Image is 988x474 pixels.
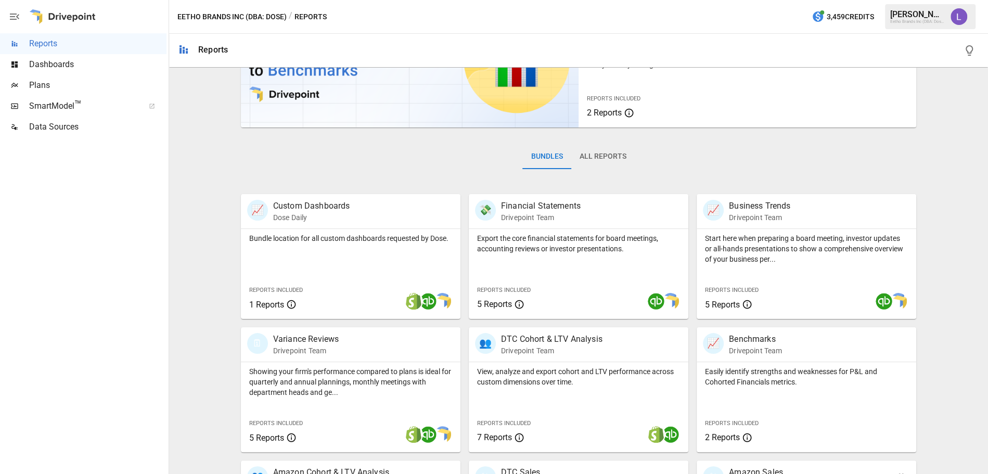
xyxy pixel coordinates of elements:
button: Eetho Brands Inc (DBA: Dose) [177,10,287,23]
span: Reports [29,37,166,50]
img: quickbooks [420,293,437,310]
p: Bundle location for all custom dashboards requested by Dose. [249,233,452,244]
img: shopify [405,293,422,310]
span: ™ [74,98,82,111]
button: All Reports [571,144,634,169]
div: 👥 [475,333,496,354]
span: Reports Included [587,95,640,102]
p: Drivepoint Team [273,345,339,356]
p: Drivepoint Team [501,345,602,356]
span: 2 Reports [587,108,622,118]
img: quickbooks [662,426,679,443]
p: Dose Daily [273,212,350,223]
p: View, analyze and export cohort and LTV performance across custom dimensions over time. [477,366,680,387]
p: Showing your firm's performance compared to plans is ideal for quarterly and annual plannings, mo... [249,366,452,398]
img: Lindsay North [951,8,967,25]
span: Data Sources [29,121,166,133]
div: Reports [198,45,228,55]
img: shopify [405,426,422,443]
button: Lindsay North [944,2,973,31]
img: smart model [890,293,907,310]
div: 📈 [703,333,724,354]
span: 5 Reports [477,299,512,309]
p: Variance Reviews [273,333,339,345]
img: quickbooks [420,426,437,443]
span: 3,459 Credits [827,10,874,23]
button: 3,459Credits [807,7,878,27]
span: Reports Included [249,287,303,293]
img: quickbooks [876,293,892,310]
span: SmartModel [29,100,137,112]
p: Export the core financial statements for board meetings, accounting reviews or investor presentat... [477,233,680,254]
span: Reports Included [477,287,531,293]
p: DTC Cohort & LTV Analysis [501,333,602,345]
p: Custom Dashboards [273,200,350,212]
span: 2 Reports [705,432,740,442]
span: 1 Reports [249,300,284,310]
p: Start here when preparing a board meeting, investor updates or all-hands presentations to show a ... [705,233,908,264]
p: Drivepoint Team [501,212,581,223]
button: Bundles [522,144,571,169]
div: 💸 [475,200,496,221]
span: Reports Included [705,287,759,293]
img: smart model [662,293,679,310]
span: 5 Reports [705,300,740,310]
span: Reports Included [249,420,303,427]
p: Business Trends [729,200,790,212]
span: 7 Reports [477,432,512,442]
span: Dashboards [29,58,166,71]
div: 📈 [703,200,724,221]
span: Plans [29,79,166,92]
div: 📈 [247,200,268,221]
img: shopify [648,426,664,443]
div: Eetho Brands Inc (DBA: Dose) [890,19,944,24]
div: [PERSON_NAME] [890,9,944,19]
div: 🗓 [247,333,268,354]
p: Easily identify strengths and weaknesses for P&L and Cohorted Financials metrics. [705,366,908,387]
p: Drivepoint Team [729,212,790,223]
span: 5 Reports [249,433,284,443]
div: / [289,10,292,23]
p: Financial Statements [501,200,581,212]
img: quickbooks [648,293,664,310]
span: Reports Included [477,420,531,427]
span: Reports Included [705,420,759,427]
p: Benchmarks [729,333,782,345]
img: smart model [434,426,451,443]
img: smart model [434,293,451,310]
p: Drivepoint Team [729,345,782,356]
